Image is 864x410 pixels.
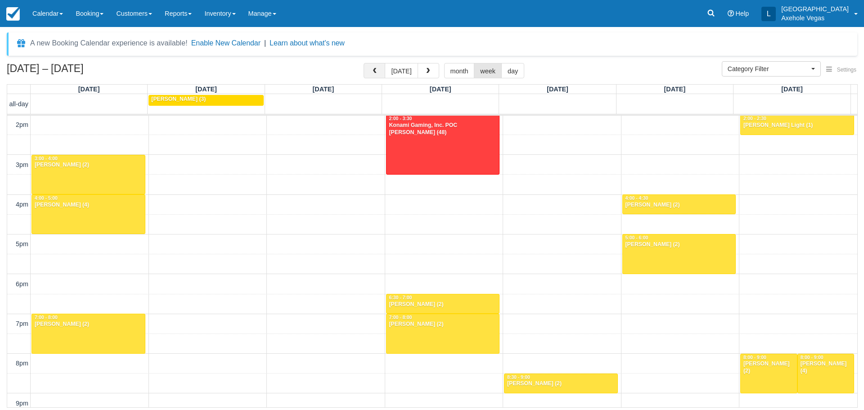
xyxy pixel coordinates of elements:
a: 4:00 - 4:30[PERSON_NAME] (2) [622,194,736,214]
a: 7:00 - 8:00[PERSON_NAME] (2) [31,314,145,353]
div: [PERSON_NAME] (2) [743,360,795,375]
span: 4pm [16,201,28,208]
span: 7pm [16,320,28,327]
span: 7:00 - 8:00 [389,315,412,320]
span: 4:00 - 4:30 [625,196,648,201]
span: 7:00 - 8:00 [35,315,58,320]
button: Settings [821,63,862,77]
div: [PERSON_NAME] (2) [507,380,615,387]
a: 8:30 - 9:00[PERSON_NAME] (2) [504,374,618,393]
span: 3:00 - 4:00 [35,156,58,161]
span: 8pm [16,360,28,367]
span: Help [736,10,749,17]
span: Settings [837,67,856,73]
div: Konami Gaming, Inc. POC [PERSON_NAME] (48) [389,122,497,136]
span: [DATE] [313,86,334,93]
span: 3pm [16,161,28,168]
a: Learn about what's new [270,39,345,47]
div: [PERSON_NAME] (2) [389,301,497,308]
span: 5:00 - 6:00 [625,235,648,240]
div: [PERSON_NAME] (2) [389,321,497,328]
div: [PERSON_NAME] (4) [34,202,143,209]
a: 7:00 - 8:00[PERSON_NAME] (2) [386,314,500,353]
a: 6:30 - 7:00[PERSON_NAME] (2) [386,294,500,314]
span: 5pm [16,240,28,248]
span: [PERSON_NAME] (3) [151,96,206,102]
p: Axehole Vegas [781,14,849,23]
span: Category Filter [728,64,809,73]
div: [PERSON_NAME] (4) [800,360,852,375]
a: 5:00 - 6:00[PERSON_NAME] (2) [622,234,736,274]
button: day [501,63,524,78]
h2: [DATE] – [DATE] [7,63,121,80]
div: A new Booking Calendar experience is available! [30,38,188,49]
span: 2:00 - 2:30 [743,116,766,121]
a: 2:00 - 2:30[PERSON_NAME] Light (1) [740,115,854,135]
span: [DATE] [195,86,217,93]
div: [PERSON_NAME] (2) [34,321,143,328]
div: [PERSON_NAME] (2) [34,162,143,169]
img: checkfront-main-nav-mini-logo.png [6,7,20,21]
button: [DATE] [385,63,418,78]
i: Help [728,10,734,17]
span: | [264,39,266,47]
span: 6:30 - 7:00 [389,295,412,300]
p: [GEOGRAPHIC_DATA] [781,5,849,14]
div: [PERSON_NAME] (2) [625,241,733,248]
span: 8:00 - 9:00 [743,355,766,360]
div: [PERSON_NAME] (2) [625,202,733,209]
span: 8:30 - 9:00 [507,375,530,380]
span: 9pm [16,400,28,407]
a: 2:00 - 3:30Konami Gaming, Inc. POC [PERSON_NAME] (48) [386,115,500,175]
a: 3:00 - 4:00[PERSON_NAME] (2) [31,155,145,194]
div: [PERSON_NAME] Light (1) [743,122,851,129]
span: [DATE] [781,86,803,93]
a: 4:00 - 5:00[PERSON_NAME] (4) [31,194,145,234]
button: Enable New Calendar [191,39,261,48]
a: 8:00 - 9:00[PERSON_NAME] (4) [797,354,855,393]
a: [PERSON_NAME] (3) [148,95,263,106]
span: 2:00 - 3:30 [389,116,412,121]
button: week [474,63,502,78]
a: 8:00 - 9:00[PERSON_NAME] (2) [740,354,797,393]
button: month [444,63,475,78]
span: 4:00 - 5:00 [35,196,58,201]
span: [DATE] [547,86,568,93]
span: [DATE] [78,86,100,93]
span: 6pm [16,280,28,288]
span: 8:00 - 9:00 [801,355,823,360]
span: [DATE] [430,86,451,93]
button: Category Filter [722,61,821,77]
div: L [761,7,776,21]
span: [DATE] [664,86,686,93]
span: 2pm [16,121,28,128]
